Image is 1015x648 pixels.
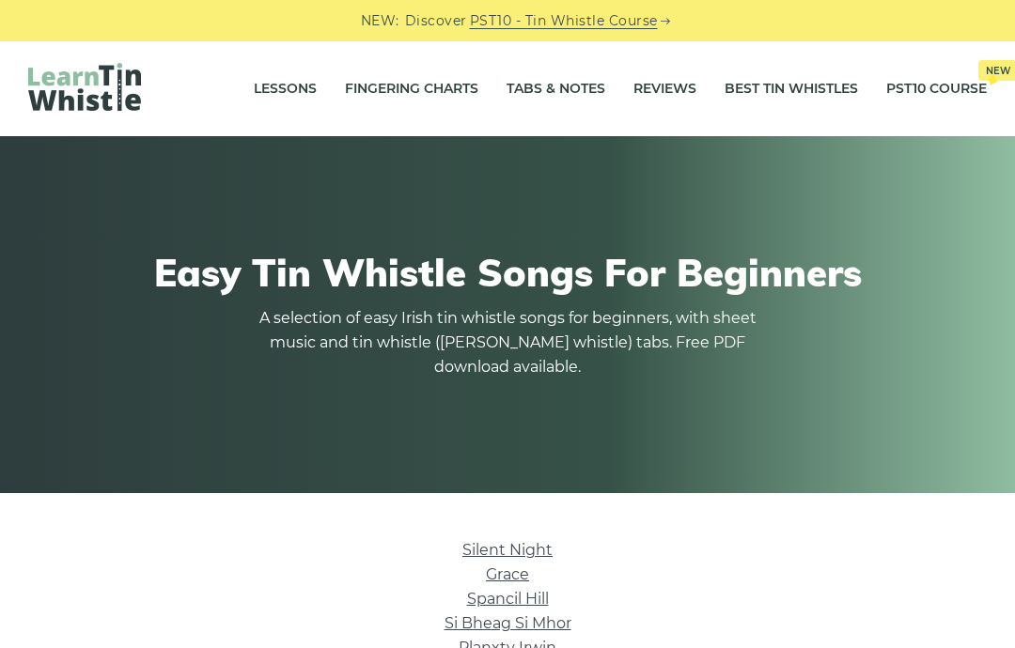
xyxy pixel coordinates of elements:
a: PST10 CourseNew [886,66,987,113]
img: LearnTinWhistle.com [28,63,141,111]
h1: Easy Tin Whistle Songs For Beginners [38,250,977,295]
a: Lessons [254,66,317,113]
a: Reviews [633,66,696,113]
a: Silent Night [462,541,553,559]
a: Spancil Hill [467,590,549,608]
a: Si­ Bheag Si­ Mhor [445,614,571,632]
a: Fingering Charts [345,66,478,113]
a: Tabs & Notes [507,66,605,113]
a: Best Tin Whistles [725,66,858,113]
a: Grace [486,565,529,583]
p: A selection of easy Irish tin whistle songs for beginners, with sheet music and tin whistle ([PER... [254,306,761,379]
